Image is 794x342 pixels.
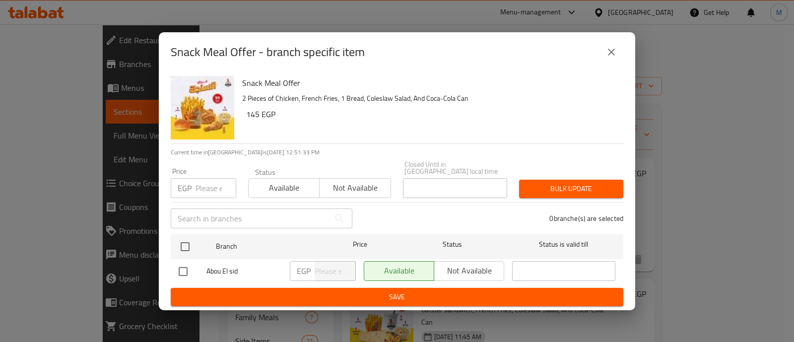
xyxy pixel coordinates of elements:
[549,213,623,223] p: 0 branche(s) are selected
[242,92,615,105] p: 2 Pieces of Chicken, French Fries, 1 Bread, Coleslaw Salad, And Coca-Cola Can
[179,291,615,303] span: Save
[297,265,311,277] p: EGP
[171,288,623,306] button: Save
[401,238,504,251] span: Status
[196,178,236,198] input: Please enter price
[171,44,365,60] h2: Snack Meal Offer - branch specific item
[171,148,623,157] p: Current time in [GEOGRAPHIC_DATA] is [DATE] 12:51:33 PM
[248,178,320,198] button: Available
[599,40,623,64] button: close
[242,76,615,90] h6: Snack Meal Offer
[324,181,387,195] span: Not available
[246,107,615,121] h6: 145 EGP
[206,265,282,277] span: Abou El sid
[327,238,393,251] span: Price
[315,261,356,281] input: Please enter price
[216,240,319,253] span: Branch
[527,183,615,195] span: Bulk update
[253,181,316,195] span: Available
[171,76,234,139] img: Snack Meal Offer
[171,208,330,228] input: Search in branches
[519,180,623,198] button: Bulk update
[512,238,615,251] span: Status is valid till
[319,178,391,198] button: Not available
[178,182,192,194] p: EGP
